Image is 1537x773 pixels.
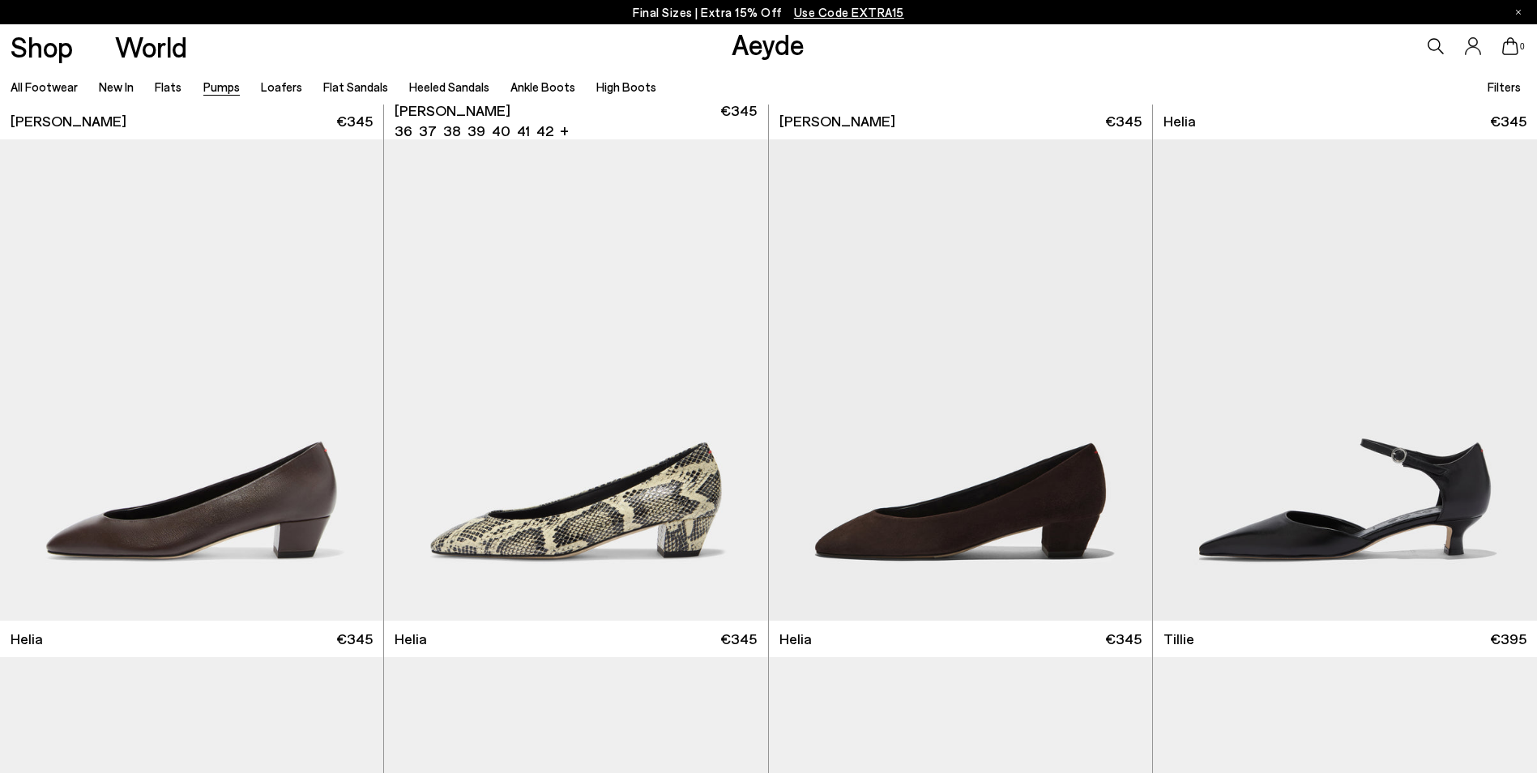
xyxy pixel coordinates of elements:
span: [PERSON_NAME] [11,111,126,131]
span: Helia [1163,111,1196,131]
a: Ankle Boots [510,79,575,94]
li: 36 [395,121,412,141]
a: Loafers [261,79,302,94]
ul: variant [395,121,549,141]
img: Tillie Ankle Strap Pumps [1153,139,1537,621]
img: Helia Low-Cut Pumps [384,139,767,621]
li: 40 [492,121,510,141]
span: Tillie [1163,629,1194,649]
span: 0 [1518,42,1526,51]
img: Helia Suede Low-Cut Pumps [769,139,1152,621]
span: Navigate to /collections/ss25-final-sizes [794,5,904,19]
a: All Footwear [11,79,78,94]
span: €345 [336,629,373,649]
a: Helia €345 [769,621,1152,657]
li: + [560,119,569,141]
span: [PERSON_NAME] [395,100,510,121]
a: Pumps [203,79,240,94]
span: €345 [720,629,757,649]
a: 0 [1502,37,1518,55]
span: Helia [779,629,812,649]
a: Helia €345 [384,621,767,657]
a: High Boots [596,79,656,94]
span: €345 [1105,629,1142,649]
li: 38 [443,121,461,141]
span: €395 [1490,629,1526,649]
li: 39 [468,121,485,141]
span: €345 [1490,111,1526,131]
a: Helia €345 [1153,103,1537,139]
a: Flats [155,79,181,94]
span: Filters [1488,79,1521,94]
li: 42 [536,121,553,141]
a: [PERSON_NAME] 36 37 38 39 40 41 42 + €345 [384,103,767,139]
a: Shop [11,32,73,61]
li: 37 [419,121,437,141]
span: Helia [395,629,427,649]
a: [PERSON_NAME] €345 [769,103,1152,139]
a: World [115,32,187,61]
p: Final Sizes | Extra 15% Off [633,2,904,23]
li: 41 [517,121,530,141]
span: €345 [1105,111,1142,131]
a: New In [99,79,134,94]
span: Helia [11,629,43,649]
a: Tillie €395 [1153,621,1537,657]
a: Heeled Sandals [409,79,489,94]
a: Aeyde [732,27,805,61]
span: [PERSON_NAME] [779,111,895,131]
span: €345 [336,111,373,131]
a: Flat Sandals [323,79,388,94]
span: €345 [720,100,757,141]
